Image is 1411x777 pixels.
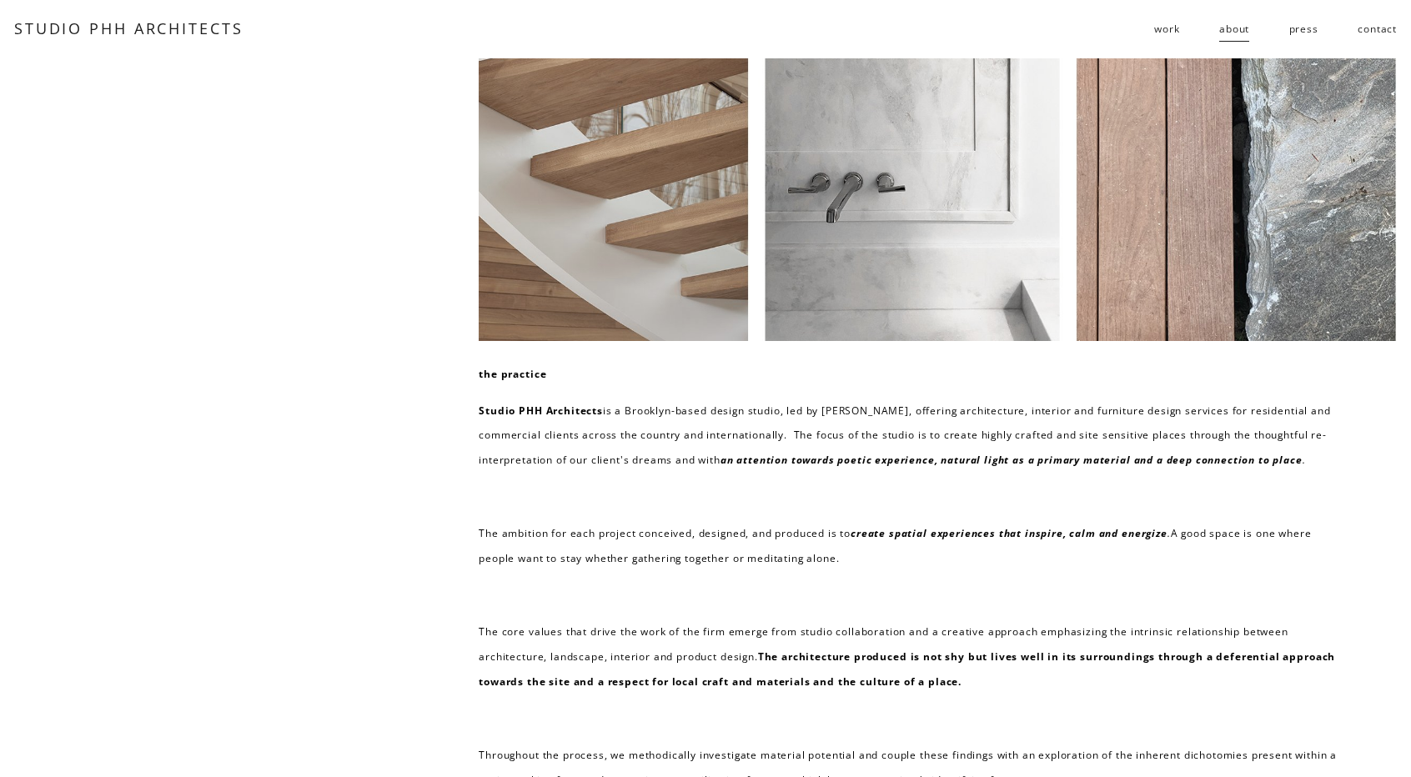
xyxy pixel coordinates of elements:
strong: Studio PHH Architects [479,404,603,418]
span: work [1154,17,1179,42]
em: an attention towards poetic experience, natural light as a primary material and a deep connection... [721,453,1303,467]
em: . [1167,526,1171,540]
a: about [1219,16,1249,43]
strong: the practice [479,367,546,381]
p: The ambition for each project conceived, designed, and produced is to A good space is one where p... [479,521,1338,571]
a: press [1289,16,1318,43]
em: . [1303,453,1306,467]
a: contact [1358,16,1397,43]
a: folder dropdown [1154,16,1179,43]
em: create spatial experiences that inspire, calm and energize [851,526,1167,540]
a: STUDIO PHH ARCHITECTS [14,18,244,38]
strong: The architecture produced is not shy but lives well in its surroundings through a deferential app... [479,649,1338,689]
p: The core values that drive the work of the firm emerge from studio collaboration and a creative a... [479,619,1338,694]
p: is a Brooklyn-based design studio, led by [PERSON_NAME], offering architecture, interior and furn... [479,399,1338,474]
